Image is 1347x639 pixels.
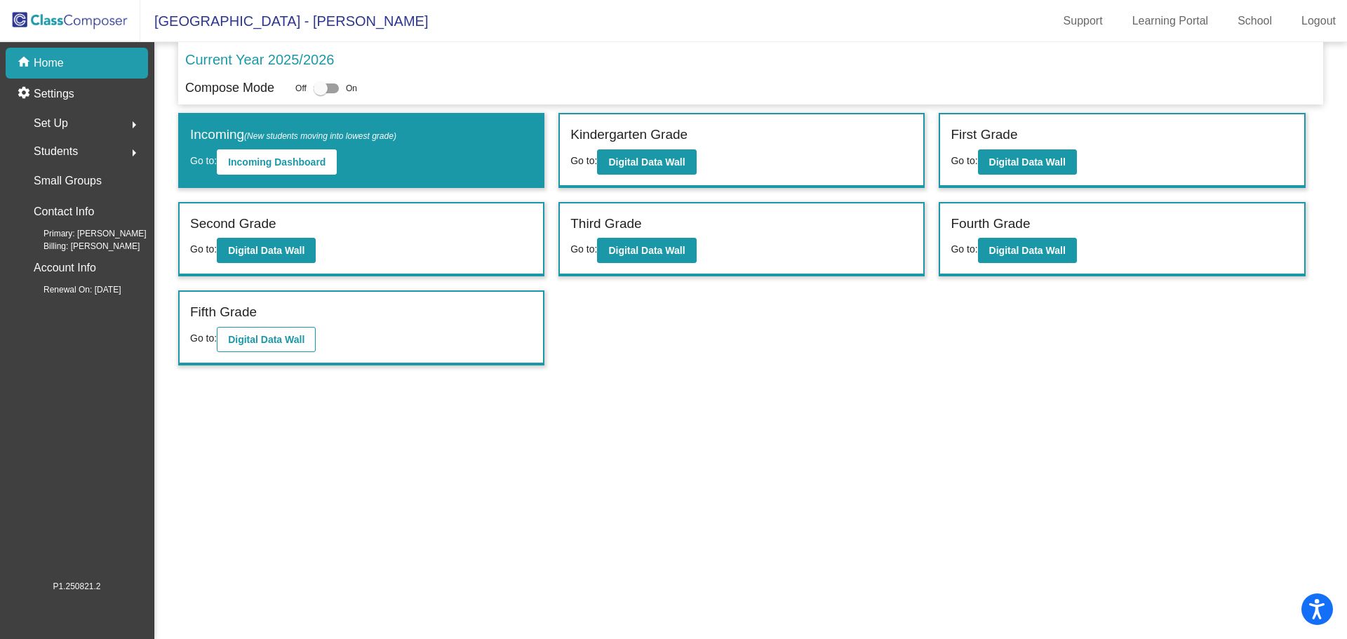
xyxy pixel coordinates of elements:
span: Go to: [570,243,597,255]
mat-icon: settings [17,86,34,102]
a: School [1226,10,1283,32]
button: Digital Data Wall [217,327,316,352]
button: Digital Data Wall [978,238,1077,263]
p: Settings [34,86,74,102]
span: Renewal On: [DATE] [21,283,121,296]
span: Go to: [570,155,597,166]
span: Billing: [PERSON_NAME] [21,240,140,253]
p: Contact Info [34,202,94,222]
b: Digital Data Wall [608,245,685,256]
b: Digital Data Wall [228,245,304,256]
span: [GEOGRAPHIC_DATA] - [PERSON_NAME] [140,10,428,32]
a: Logout [1290,10,1347,32]
label: Incoming [190,125,396,145]
span: Go to: [951,155,977,166]
p: Compose Mode [185,79,274,97]
a: Support [1052,10,1114,32]
mat-icon: home [17,55,34,72]
span: Students [34,142,78,161]
span: Go to: [951,243,977,255]
p: Account Info [34,258,96,278]
button: Digital Data Wall [217,238,316,263]
span: On [346,82,357,95]
label: First Grade [951,125,1017,145]
mat-icon: arrow_right [126,116,142,133]
button: Digital Data Wall [597,238,696,263]
span: Go to: [190,243,217,255]
span: Go to: [190,155,217,166]
span: (New students moving into lowest grade) [244,131,396,141]
b: Digital Data Wall [228,334,304,345]
button: Digital Data Wall [978,149,1077,175]
b: Digital Data Wall [608,156,685,168]
label: Third Grade [570,214,641,234]
label: Second Grade [190,214,276,234]
p: Current Year 2025/2026 [185,49,334,70]
button: Incoming Dashboard [217,149,337,175]
b: Digital Data Wall [989,156,1066,168]
button: Digital Data Wall [597,149,696,175]
span: Primary: [PERSON_NAME] [21,227,147,240]
mat-icon: arrow_right [126,144,142,161]
label: Fifth Grade [190,302,257,323]
span: Off [295,82,307,95]
label: Fourth Grade [951,214,1030,234]
p: Home [34,55,64,72]
span: Set Up [34,114,68,133]
label: Kindergarten Grade [570,125,688,145]
p: Small Groups [34,171,102,191]
a: Learning Portal [1121,10,1220,32]
b: Incoming Dashboard [228,156,326,168]
b: Digital Data Wall [989,245,1066,256]
span: Go to: [190,332,217,344]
